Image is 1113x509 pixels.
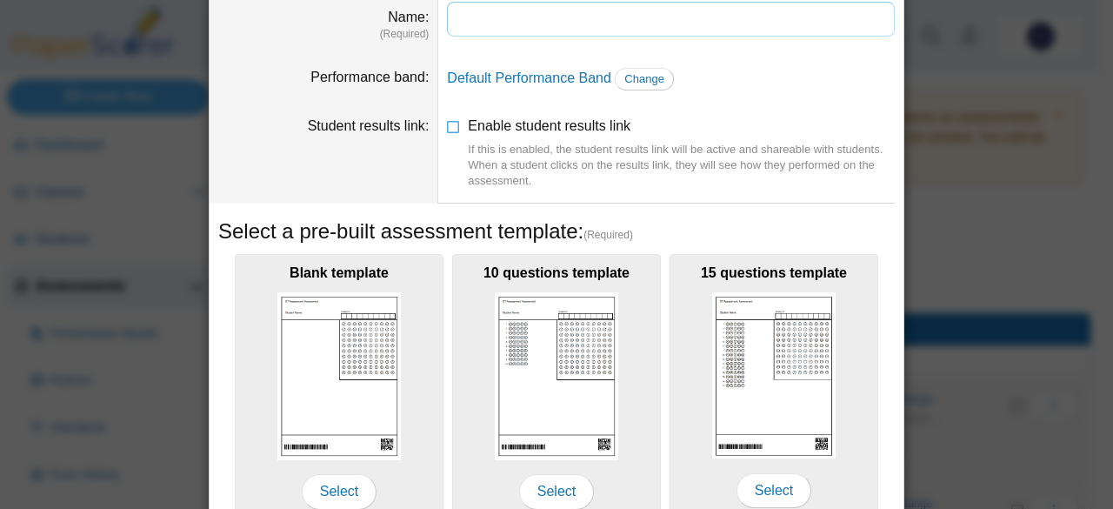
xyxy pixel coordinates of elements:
img: scan_sheet_15_questions.png [712,292,836,459]
label: Name [388,10,429,24]
a: Change [615,68,674,90]
b: Blank template [290,265,389,280]
img: scan_sheet_10_questions.png [495,292,618,460]
span: Select [302,474,377,509]
div: If this is enabled, the student results link will be active and shareable with students. When a s... [468,142,895,190]
h5: Select a pre-built assessment template: [218,217,895,246]
span: Change [624,72,664,85]
a: Default Performance Band [447,70,611,85]
span: Enable student results link [468,118,895,189]
label: Performance band [310,70,429,84]
span: (Required) [583,228,633,243]
b: 15 questions template [701,265,847,280]
label: Student results link [308,118,430,133]
b: 10 questions template [483,265,630,280]
span: Select [519,474,594,509]
dfn: (Required) [218,27,429,42]
img: scan_sheet_blank.png [277,292,401,460]
span: Select [736,473,811,508]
